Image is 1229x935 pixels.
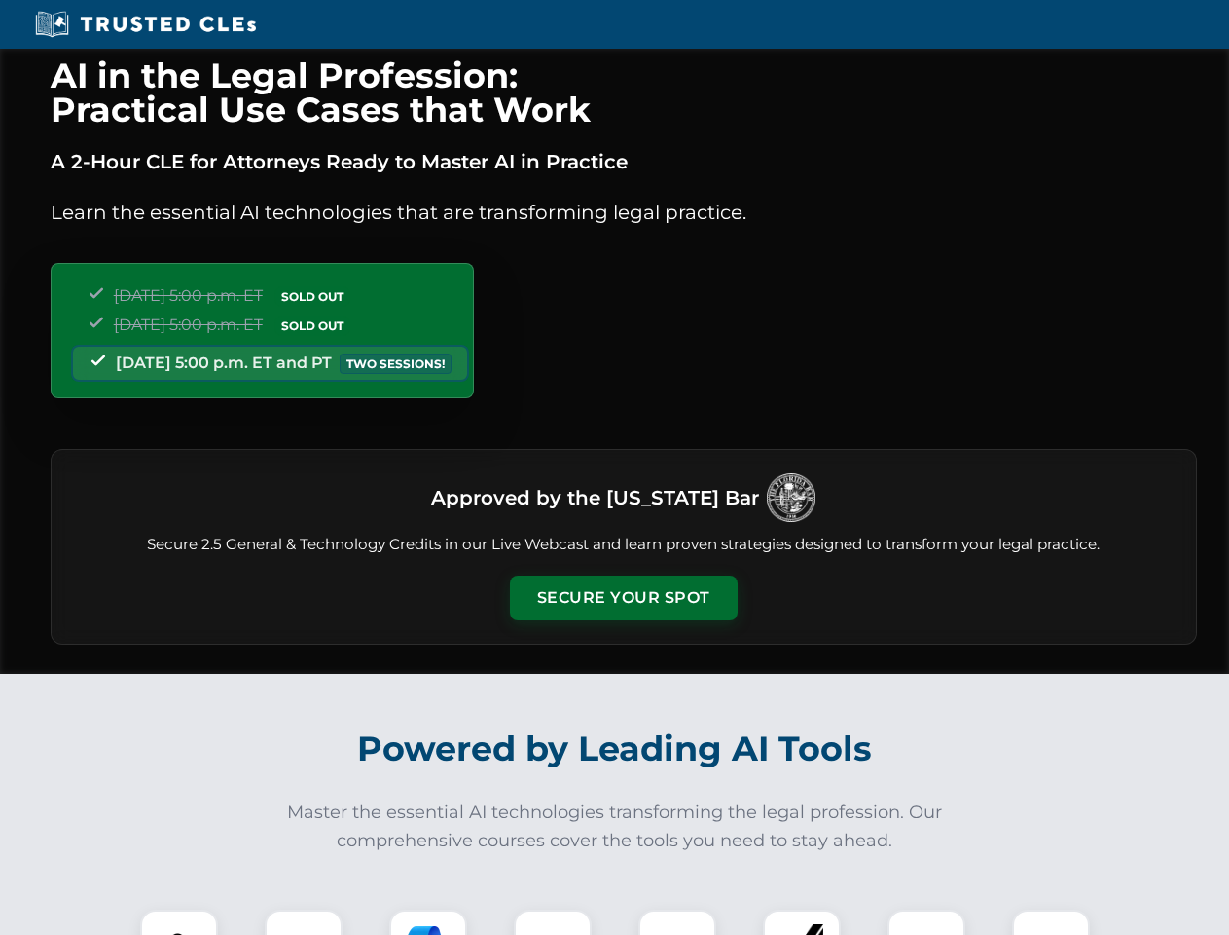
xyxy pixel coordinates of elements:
span: SOLD OUT [274,316,350,336]
span: [DATE] 5:00 p.m. ET [114,286,263,305]
span: SOLD OUT [274,286,350,307]
img: Trusted CLEs [29,10,262,39]
p: Secure 2.5 General & Technology Credits in our Live Webcast and learn proven strategies designed ... [75,534,1173,556]
h1: AI in the Legal Profession: Practical Use Cases that Work [51,58,1197,127]
p: Learn the essential AI technologies that are transforming legal practice. [51,197,1197,228]
img: Logo [767,473,815,522]
p: Master the essential AI technologies transforming the legal profession. Our comprehensive courses... [274,799,956,855]
span: [DATE] 5:00 p.m. ET [114,316,263,334]
p: A 2-Hour CLE for Attorneys Ready to Master AI in Practice [51,146,1197,177]
h2: Powered by Leading AI Tools [76,715,1154,783]
h3: Approved by the [US_STATE] Bar [431,480,759,515]
button: Secure Your Spot [510,576,738,620]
